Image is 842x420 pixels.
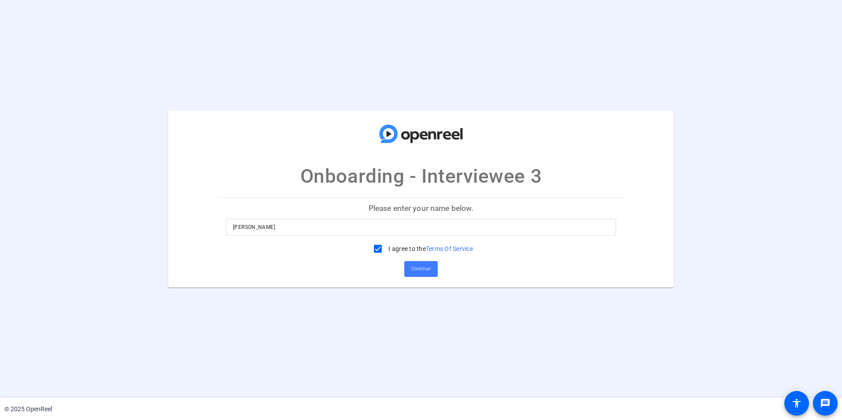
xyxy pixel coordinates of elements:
[820,398,831,409] mat-icon: message
[219,198,623,219] p: Please enter your name below.
[233,222,609,232] input: Enter your name
[404,261,438,277] button: Continue
[791,398,802,409] mat-icon: accessibility
[377,119,465,148] img: company-logo
[411,262,431,276] span: Continue
[300,162,542,191] p: Onboarding - Interviewee 3
[387,244,473,253] label: I agree to the
[4,405,52,414] div: © 2025 OpenReel
[426,245,473,252] a: Terms Of Service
